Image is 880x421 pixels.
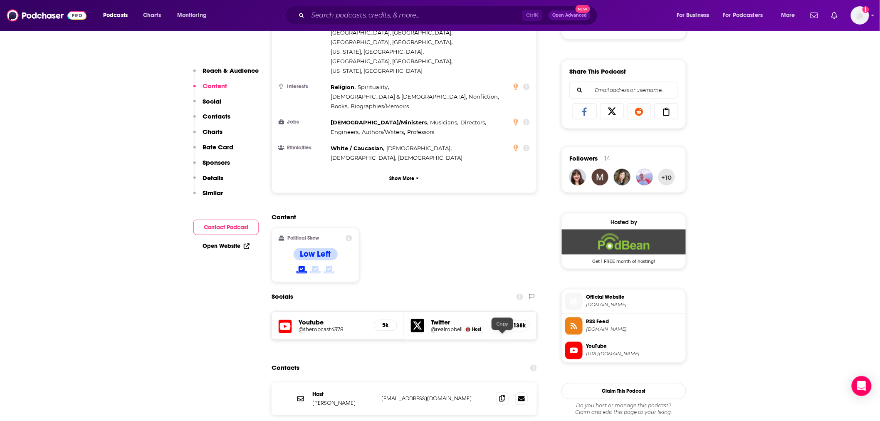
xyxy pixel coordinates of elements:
[7,7,87,23] a: Podchaser - Follow, Share and Rate Podcasts
[203,158,230,166] p: Sponsors
[331,119,427,126] span: [DEMOGRAPHIC_DATA]/Ministers
[103,10,128,21] span: Podcasts
[492,318,513,330] div: Copy
[851,6,869,25] img: User Profile
[658,169,675,186] button: +10
[331,93,466,100] span: [DEMOGRAPHIC_DATA] & [DEMOGRAPHIC_DATA]
[562,230,686,255] img: Podbean Deal: Get 1 FREE month of hosting!
[358,84,388,90] span: Spirituality
[586,327,682,333] span: feed.podbean.com
[193,189,223,204] button: Similar
[331,129,358,135] span: Engineers
[565,342,682,359] a: YouTube[URL][DOMAIN_NAME]
[331,118,428,127] span: ,
[331,127,360,137] span: ,
[576,82,671,98] input: Email address or username...
[193,82,227,97] button: Content
[381,395,489,402] p: [EMAIL_ADDRESS][DOMAIN_NAME]
[331,57,452,66] span: ,
[331,58,451,64] span: [GEOGRAPHIC_DATA], [GEOGRAPHIC_DATA]
[586,302,682,308] span: robbell.podbean.com
[331,92,467,102] span: ,
[807,8,821,22] a: Show notifications dropdown
[461,119,485,126] span: Directors
[586,318,682,326] span: RSS Feed
[203,82,227,90] p: Content
[430,119,457,126] span: Musicians
[775,9,806,22] button: open menu
[863,6,869,13] svg: Add a profile image
[331,145,383,151] span: White / Caucasian
[586,351,682,357] span: https://www.youtube.com/@therobcast4378
[781,10,795,21] span: More
[562,255,686,265] span: Get 1 FREE month of hosting!
[272,289,293,305] h2: Socials
[592,169,608,186] a: MightyMarkyMark
[203,143,233,151] p: Rate Card
[203,243,250,250] a: Open Website
[331,103,347,109] span: Books
[408,129,435,135] span: Professors
[381,322,390,329] h5: 5k
[723,10,763,21] span: For Podcasters
[561,403,686,409] span: Do you host or manage this podcast?
[279,119,327,125] h3: Jobs
[299,327,367,333] a: @therobcast4378
[522,10,542,21] span: Ctrl K
[293,6,606,25] div: Search podcasts, credits, & more...
[331,102,349,111] span: ,
[312,400,375,407] p: [PERSON_NAME]
[362,127,405,137] span: ,
[331,67,423,74] span: [US_STATE], [GEOGRAPHIC_DATA]
[472,327,481,332] span: Host
[299,319,367,327] h5: Youtube
[386,145,451,151] span: [DEMOGRAPHIC_DATA]
[272,213,530,221] h2: Content
[561,403,686,416] div: Claim and edit this page to your liking.
[331,48,423,55] span: [US_STATE], [GEOGRAPHIC_DATA]
[362,129,404,135] span: Authors/Writers
[677,10,709,21] span: For Business
[431,327,462,333] a: @realrobbell
[138,9,166,22] a: Charts
[431,319,500,327] h5: Twitter
[586,343,682,350] span: YouTube
[569,169,586,186] img: worthfullchristine
[331,153,396,163] span: ,
[331,29,451,36] span: [GEOGRAPHIC_DATA], [GEOGRAPHIC_DATA]
[398,154,463,161] span: [DEMOGRAPHIC_DATA]
[331,82,356,92] span: ,
[193,174,223,189] button: Details
[562,219,686,226] div: Hosted by
[193,112,230,128] button: Contacts
[331,154,395,161] span: [DEMOGRAPHIC_DATA]
[288,235,319,241] h2: Political Skew
[636,169,653,186] a: chaves54
[203,128,222,136] p: Charts
[203,189,223,197] p: Similar
[576,5,591,13] span: New
[358,82,389,92] span: ,
[193,97,221,113] button: Social
[627,104,651,119] a: Share on Reddit
[390,176,415,182] p: Show More
[552,13,587,17] span: Open Advanced
[851,6,869,25] button: Show profile menu
[351,103,409,109] span: Biographies/Memoirs
[203,112,230,120] p: Contacts
[203,174,223,182] p: Details
[671,9,720,22] button: open menu
[549,10,591,20] button: Open AdvancedNew
[331,47,424,57] span: ,
[469,92,499,102] span: ,
[461,118,487,127] span: ,
[177,10,207,21] span: Monitoring
[718,9,775,22] button: open menu
[851,6,869,25] span: Logged in as eerdmans
[565,317,682,335] a: RSS Feed[DOMAIN_NAME]
[614,169,630,186] img: ElizabethHawkins
[331,37,452,47] span: ,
